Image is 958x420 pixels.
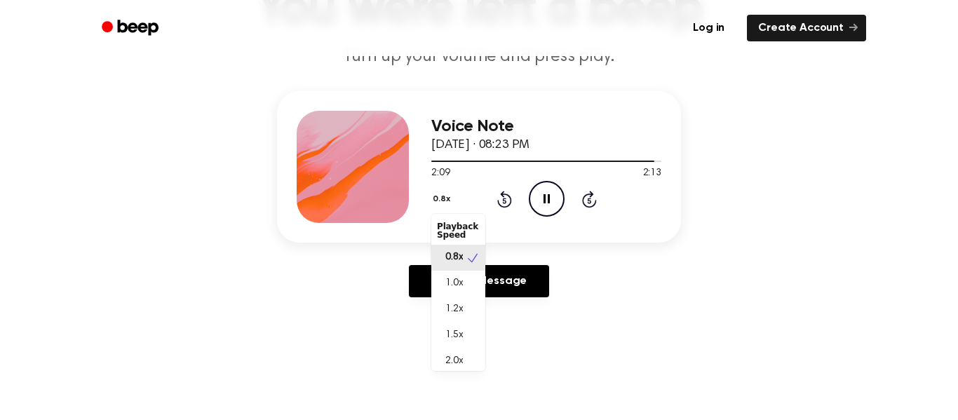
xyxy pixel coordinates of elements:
div: Playback Speed [431,217,485,245]
span: 1.5x [445,328,463,343]
div: 0.8x [431,214,485,371]
span: 0.8x [445,250,463,265]
span: 1.2x [445,302,463,317]
button: 0.8x [431,187,455,211]
span: 2.0x [445,354,463,369]
span: 1.0x [445,276,463,291]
